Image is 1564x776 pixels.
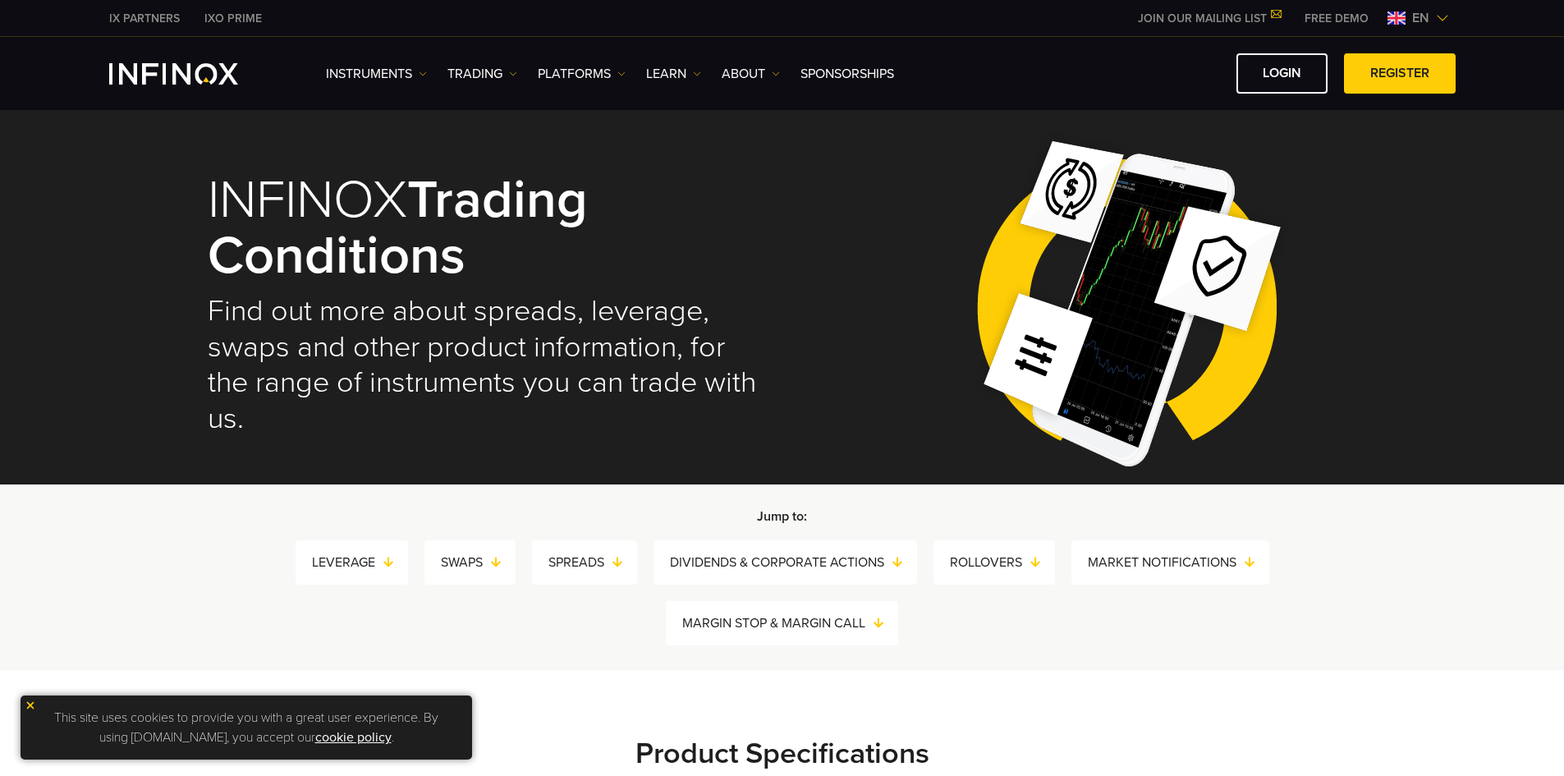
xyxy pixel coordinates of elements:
[1292,10,1381,27] a: INFINOX MENU
[312,551,408,574] a: LEVERAGE
[1126,11,1292,25] a: JOIN OUR MAILING LIST
[635,736,929,771] strong: Product Specifications
[208,172,759,285] h1: INFINOX
[208,293,759,438] h2: Find out more about spreads, leverage, swaps and other product information, for the range of inst...
[97,10,192,27] a: INFINOX
[441,551,516,574] a: SWAPS
[800,64,894,84] a: SPONSORSHIPS
[670,551,917,574] a: DIVIDENDS & CORPORATE ACTIONS
[646,64,701,84] a: Learn
[682,612,898,635] a: MARGIN STOP & MARGIN CALL
[192,10,274,27] a: INFINOX
[548,551,637,574] a: SPREADS
[25,700,36,711] img: yellow close icon
[109,63,277,85] a: INFINOX Logo
[950,551,1055,574] a: ROLLOVERS
[1088,551,1269,574] a: MARKET NOTIFICATIONS
[1344,53,1456,94] a: REGISTER
[326,64,427,84] a: Instruments
[447,64,517,84] a: TRADING
[315,729,392,746] a: cookie policy
[1236,53,1328,94] a: LOGIN
[722,64,780,84] a: ABOUT
[29,704,464,751] p: This site uses cookies to provide you with a great user experience. By using [DOMAIN_NAME], you a...
[757,508,807,525] strong: Jump to:
[208,168,588,288] strong: Trading conditions
[1406,8,1436,28] span: en
[538,64,626,84] a: PLATFORMS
